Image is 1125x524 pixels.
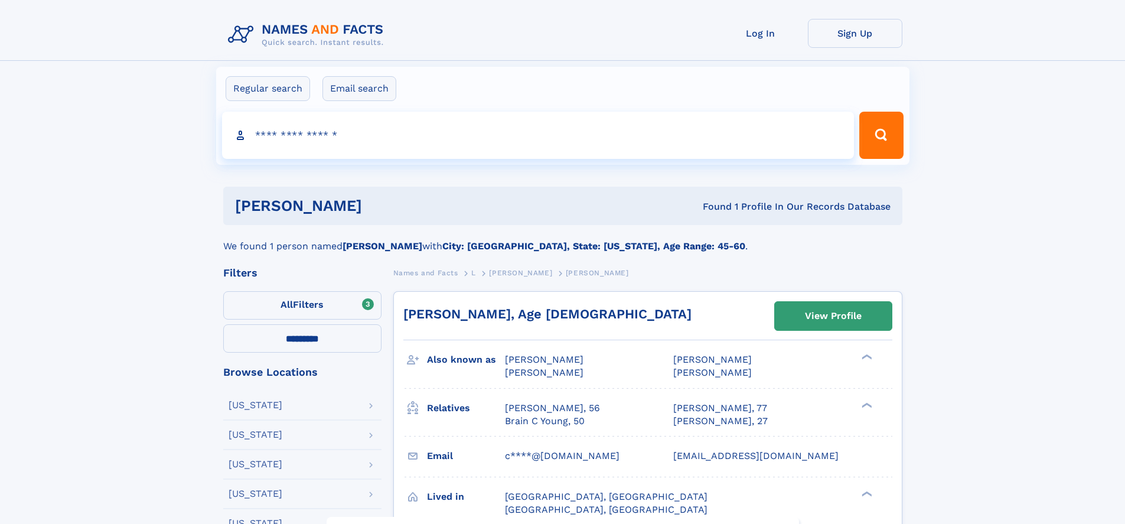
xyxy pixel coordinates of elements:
[223,19,393,51] img: Logo Names and Facts
[427,398,505,418] h3: Relatives
[673,402,767,415] a: [PERSON_NAME], 77
[223,291,381,320] label: Filters
[393,265,458,280] a: Names and Facts
[673,367,752,378] span: [PERSON_NAME]
[229,489,282,499] div: [US_STATE]
[673,450,839,461] span: [EMAIL_ADDRESS][DOMAIN_NAME]
[222,112,855,159] input: search input
[713,19,808,48] a: Log In
[673,354,752,365] span: [PERSON_NAME]
[775,302,892,330] a: View Profile
[505,491,707,502] span: [GEOGRAPHIC_DATA], [GEOGRAPHIC_DATA]
[532,200,891,213] div: Found 1 Profile In Our Records Database
[427,350,505,370] h3: Also known as
[427,487,505,507] h3: Lived in
[489,265,552,280] a: [PERSON_NAME]
[505,367,583,378] span: [PERSON_NAME]
[505,354,583,365] span: [PERSON_NAME]
[427,446,505,466] h3: Email
[566,269,629,277] span: [PERSON_NAME]
[859,112,903,159] button: Search Button
[505,402,600,415] a: [PERSON_NAME], 56
[343,240,422,252] b: [PERSON_NAME]
[471,269,476,277] span: L
[235,198,533,213] h1: [PERSON_NAME]
[505,504,707,515] span: [GEOGRAPHIC_DATA], [GEOGRAPHIC_DATA]
[673,415,768,428] a: [PERSON_NAME], 27
[442,240,745,252] b: City: [GEOGRAPHIC_DATA], State: [US_STATE], Age Range: 45-60
[505,415,585,428] a: Brain C Young, 50
[471,265,476,280] a: L
[805,302,862,330] div: View Profile
[229,430,282,440] div: [US_STATE]
[859,401,873,409] div: ❯
[489,269,552,277] span: [PERSON_NAME]
[322,76,396,101] label: Email search
[226,76,310,101] label: Regular search
[223,367,381,377] div: Browse Locations
[859,490,873,497] div: ❯
[223,225,902,253] div: We found 1 person named with .
[808,19,902,48] a: Sign Up
[281,299,293,310] span: All
[223,268,381,278] div: Filters
[403,307,692,321] a: [PERSON_NAME], Age [DEMOGRAPHIC_DATA]
[859,353,873,361] div: ❯
[229,460,282,469] div: [US_STATE]
[229,401,282,410] div: [US_STATE]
